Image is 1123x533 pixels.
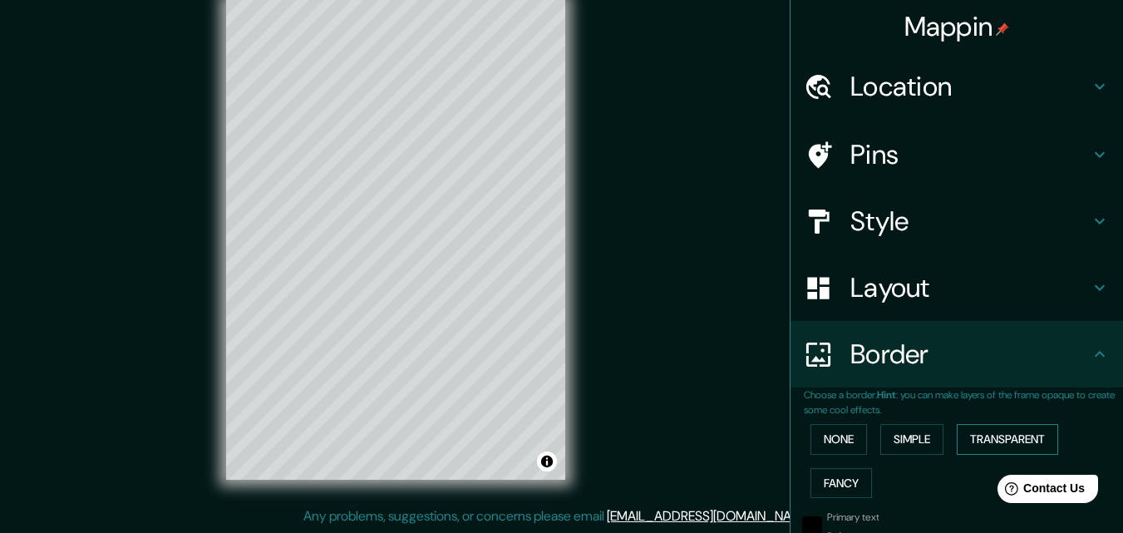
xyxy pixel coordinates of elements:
label: Primary text [827,511,879,525]
div: Location [791,53,1123,120]
button: None [810,424,867,455]
h4: Border [850,338,1090,371]
div: Border [791,321,1123,387]
div: Layout [791,254,1123,321]
img: pin-icon.png [996,22,1009,36]
b: Hint [877,388,896,402]
p: Any problems, suggestions, or concerns please email . [303,506,815,526]
h4: Pins [850,138,1090,171]
button: Simple [880,424,943,455]
div: Pins [791,121,1123,188]
button: Transparent [957,424,1058,455]
h4: Location [850,70,1090,103]
a: [EMAIL_ADDRESS][DOMAIN_NAME] [607,507,812,525]
p: Choose a border. : you can make layers of the frame opaque to create some cool effects. [804,387,1123,417]
button: Toggle attribution [537,452,557,471]
button: Fancy [810,468,872,499]
iframe: Help widget launcher [975,468,1105,515]
h4: Style [850,205,1090,238]
div: Style [791,188,1123,254]
h4: Mappin [904,10,1010,43]
h4: Layout [850,271,1090,304]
